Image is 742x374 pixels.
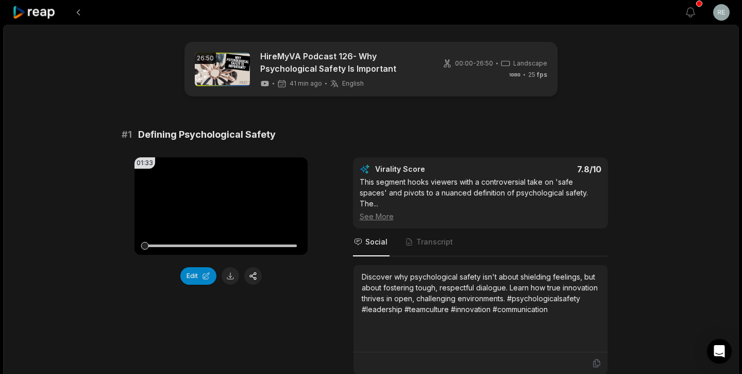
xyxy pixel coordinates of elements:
[353,229,608,256] nav: Tabs
[290,79,322,88] span: 41 min ago
[513,59,547,68] span: Landscape
[180,267,216,285] button: Edit
[707,339,732,364] div: Open Intercom Messenger
[365,237,387,247] span: Social
[362,271,599,315] div: Discover why psychological safety isn't about shielding feelings, but about fostering tough, resp...
[260,50,430,75] a: HireMyVA Podcast 126- Why Psychological Safety Is Important
[537,71,547,78] span: fps
[138,127,276,142] span: Defining Psychological Safety
[360,211,601,222] div: See More
[134,157,308,255] video: Your browser does not support mp4 format.
[416,237,453,247] span: Transcript
[360,176,601,222] div: This segment hooks viewers with a controversial take on 'safe spaces' and pivots to a nuanced def...
[375,164,486,174] div: Virality Score
[342,79,364,88] span: English
[122,127,132,142] span: # 1
[528,70,547,79] span: 25
[491,164,601,174] div: 7.8 /10
[455,59,493,68] span: 00:00 - 26:50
